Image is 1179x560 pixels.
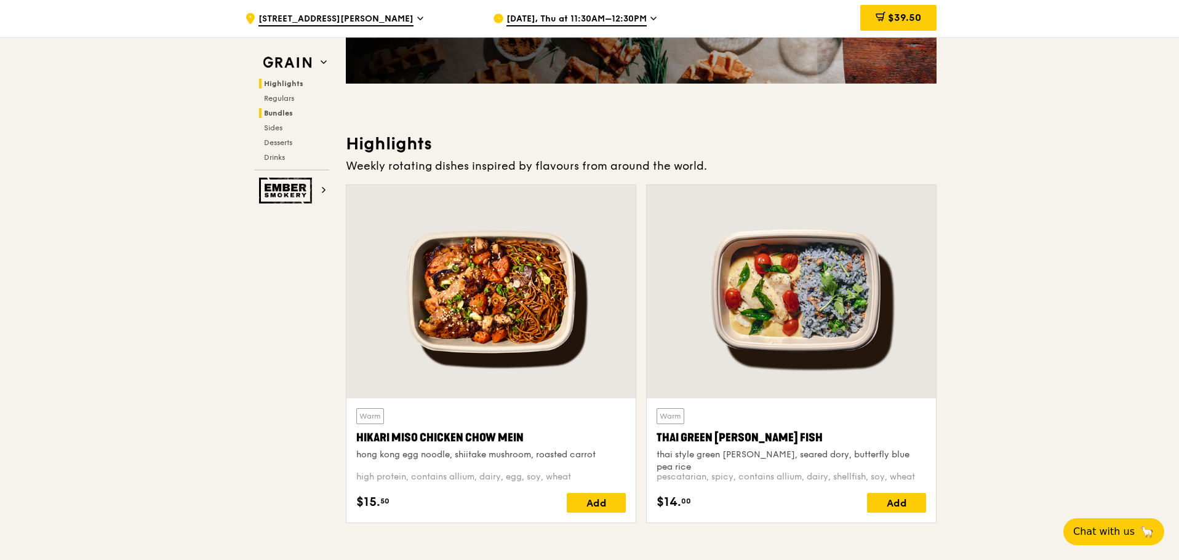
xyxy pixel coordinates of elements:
span: 50 [380,496,390,506]
h3: Highlights [346,133,937,155]
div: pescatarian, spicy, contains allium, dairy, shellfish, soy, wheat [657,471,926,483]
span: Sides [264,124,282,132]
img: Grain web logo [259,52,316,74]
span: 00 [681,496,691,506]
span: [STREET_ADDRESS][PERSON_NAME] [258,13,414,26]
div: hong kong egg noodle, shiitake mushroom, roasted carrot [356,449,626,461]
span: Desserts [264,138,292,147]
span: $14. [657,493,681,511]
div: thai style green [PERSON_NAME], seared dory, butterfly blue pea rice [657,449,926,473]
div: Weekly rotating dishes inspired by flavours from around the world. [346,157,937,175]
div: Warm [657,408,684,424]
span: Regulars [264,94,294,103]
span: $15. [356,493,380,511]
span: Bundles [264,109,293,117]
span: [DATE], Thu at 11:30AM–12:30PM [506,13,647,26]
div: Add [567,493,626,513]
span: $39.50 [888,12,921,23]
span: Highlights [264,79,303,88]
div: Warm [356,408,384,424]
div: Thai Green [PERSON_NAME] Fish [657,429,926,446]
div: high protein, contains allium, dairy, egg, soy, wheat [356,471,626,483]
span: 🦙 [1140,524,1154,539]
img: Ember Smokery web logo [259,178,316,203]
button: Chat with us🦙 [1063,518,1164,545]
span: Chat with us [1073,524,1135,539]
div: Hikari Miso Chicken Chow Mein [356,429,626,446]
span: Drinks [264,153,285,162]
div: Add [867,493,926,513]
